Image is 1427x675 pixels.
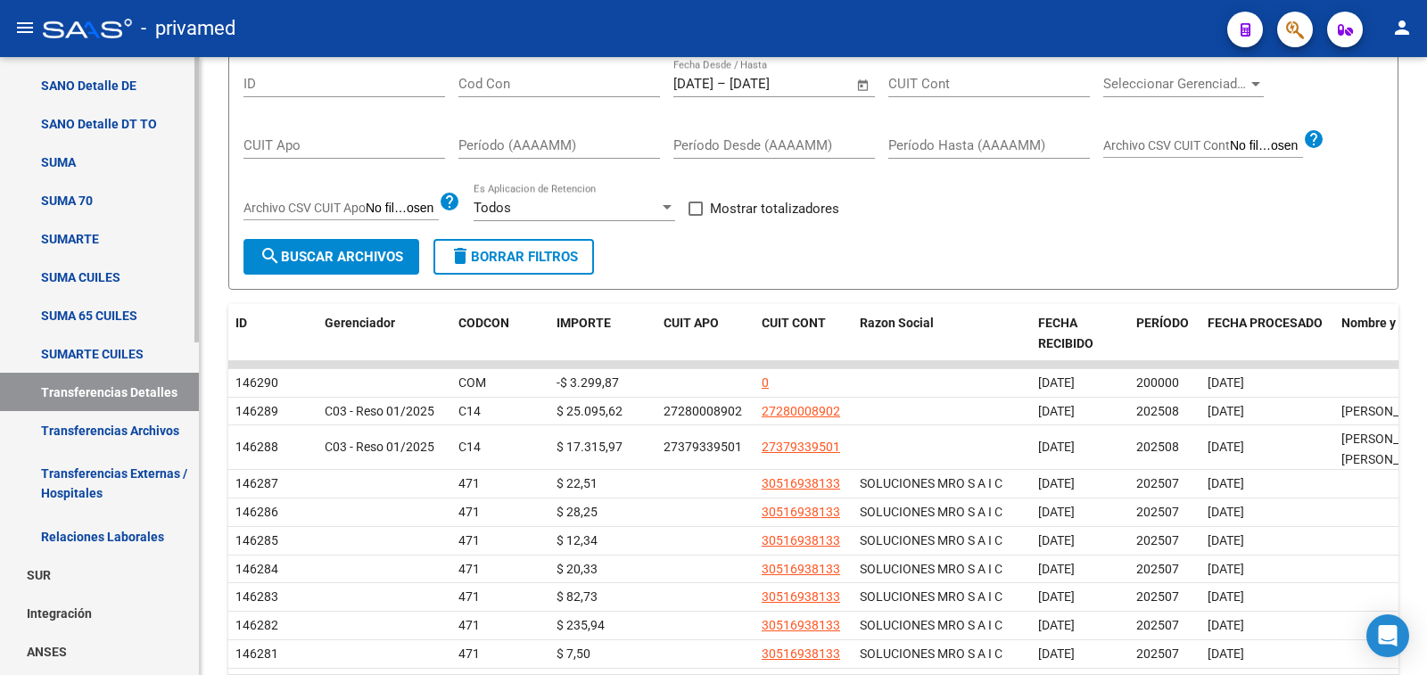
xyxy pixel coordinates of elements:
[458,562,480,576] span: 471
[1136,618,1179,632] span: 202507
[458,440,481,454] span: C14
[14,17,36,38] mat-icon: menu
[458,589,480,604] span: 471
[1038,476,1075,490] span: [DATE]
[235,589,278,604] span: 146283
[762,404,840,418] span: 27280008902
[1208,589,1244,604] span: [DATE]
[762,533,840,547] span: 30516938133
[1031,304,1129,363] datatable-header-cell: FECHA RECIBIDO
[557,533,598,547] span: $ 12,34
[1208,562,1244,576] span: [DATE]
[860,505,1002,519] span: SOLUCIONES MRO S A I C
[235,375,278,390] span: 146290
[1208,505,1244,519] span: [DATE]
[260,245,281,267] mat-icon: search
[762,440,840,454] span: 27379339501
[762,476,840,490] span: 30516938133
[673,76,713,92] input: Start date
[318,304,451,363] datatable-header-cell: Gerenciador
[762,316,826,330] span: CUIT CONT
[458,646,480,661] span: 471
[1208,476,1244,490] span: [DATE]
[235,505,278,519] span: 146286
[1103,76,1248,92] span: Seleccionar Gerenciador
[450,245,471,267] mat-icon: delete
[458,316,509,330] span: CODCON
[1208,404,1244,418] span: [DATE]
[1136,375,1179,390] span: 200000
[860,316,934,330] span: Razon Social
[730,76,816,92] input: End date
[439,191,460,212] mat-icon: help
[557,646,590,661] span: $ 7,50
[235,404,278,418] span: 146289
[557,589,598,604] span: $ 82,73
[1136,440,1179,454] span: 202508
[1136,589,1179,604] span: 202507
[235,562,278,576] span: 146284
[1136,476,1179,490] span: 202507
[228,304,318,363] datatable-header-cell: ID
[557,476,598,490] span: $ 22,51
[860,562,1002,576] span: SOLUCIONES MRO S A I C
[853,304,1031,363] datatable-header-cell: Razon Social
[1038,533,1075,547] span: [DATE]
[1038,375,1075,390] span: [DATE]
[235,533,278,547] span: 146285
[325,440,434,454] span: C03 - Reso 01/2025
[243,201,366,215] span: Archivo CSV CUIT Apo
[1391,17,1413,38] mat-icon: person
[451,304,514,363] datatable-header-cell: CODCON
[710,198,839,219] span: Mostrar totalizadores
[1366,614,1409,657] div: Open Intercom Messenger
[860,618,1002,632] span: SOLUCIONES MRO S A I C
[860,589,1002,604] span: SOLUCIONES MRO S A I C
[860,646,1002,661] span: SOLUCIONES MRO S A I C
[1208,316,1323,330] span: FECHA PROCESADO
[717,76,726,92] span: –
[1136,562,1179,576] span: 202507
[762,646,840,661] span: 30516938133
[557,440,623,454] span: $ 17.315,97
[656,304,755,363] datatable-header-cell: CUIT APO
[243,239,419,275] button: Buscar Archivos
[450,249,578,265] span: Borrar Filtros
[1103,138,1230,152] span: Archivo CSV CUIT Cont
[762,589,840,604] span: 30516938133
[458,476,480,490] span: 471
[557,404,623,418] span: $ 25.095,62
[1208,618,1244,632] span: [DATE]
[557,562,598,576] span: $ 20,33
[854,75,874,95] button: Open calendar
[762,562,840,576] span: 30516938133
[366,201,439,217] input: Archivo CSV CUIT Apo
[1208,375,1244,390] span: [DATE]
[1129,304,1200,363] datatable-header-cell: PERÍODO
[1208,533,1244,547] span: [DATE]
[557,505,598,519] span: $ 28,25
[557,316,611,330] span: IMPORTE
[1038,316,1093,350] span: FECHA RECIBIDO
[860,533,1002,547] span: SOLUCIONES MRO S A I C
[762,618,840,632] span: 30516938133
[1303,128,1324,150] mat-icon: help
[458,404,481,418] span: C14
[260,249,403,265] span: Buscar Archivos
[1208,646,1244,661] span: [DATE]
[1136,533,1179,547] span: 202507
[557,618,605,632] span: $ 235,94
[141,9,235,48] span: - privamed
[458,505,480,519] span: 471
[664,401,742,422] div: 27280008902
[557,375,619,390] span: -$ 3.299,87
[1230,138,1303,154] input: Archivo CSV CUIT Cont
[235,316,247,330] span: ID
[1136,505,1179,519] span: 202507
[1038,562,1075,576] span: [DATE]
[755,304,853,363] datatable-header-cell: CUIT CONT
[664,437,742,457] div: 27379339501
[1208,440,1244,454] span: [DATE]
[1136,646,1179,661] span: 202507
[325,404,434,418] span: C03 - Reso 01/2025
